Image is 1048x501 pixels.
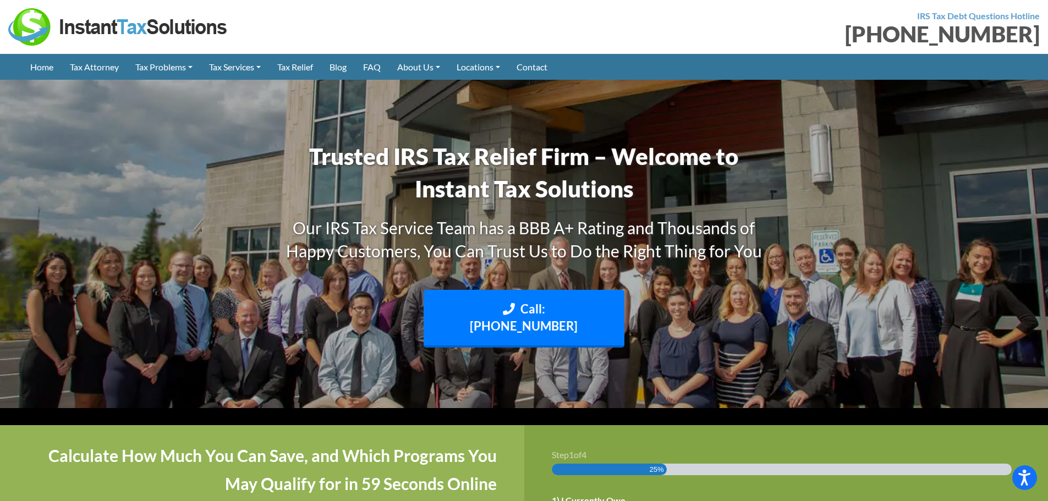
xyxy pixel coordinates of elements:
img: Instant Tax Solutions Logo [8,8,228,46]
a: Home [22,54,62,80]
a: Call: [PHONE_NUMBER] [424,290,625,348]
h4: Calculate How Much You Can Save, and Which Programs You May Qualify for in 59 Seconds Online [28,442,497,498]
a: Tax Attorney [62,54,127,80]
span: 1 [569,449,574,460]
a: Blog [321,54,355,80]
strong: IRS Tax Debt Questions Hotline [917,10,1040,21]
a: About Us [389,54,448,80]
div: [PHONE_NUMBER] [533,23,1040,45]
a: Contact [508,54,556,80]
a: Tax Services [201,54,269,80]
span: 25% [650,464,664,475]
h3: Our IRS Tax Service Team has a BBB A+ Rating and Thousands of Happy Customers, You Can Trust Us t... [271,216,777,262]
a: FAQ [355,54,389,80]
h3: Step of [552,450,1021,459]
a: Tax Problems [127,54,201,80]
a: Tax Relief [269,54,321,80]
a: Locations [448,54,508,80]
a: Instant Tax Solutions Logo [8,20,228,31]
h1: Trusted IRS Tax Relief Firm – Welcome to Instant Tax Solutions [271,140,777,205]
span: 4 [581,449,586,460]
